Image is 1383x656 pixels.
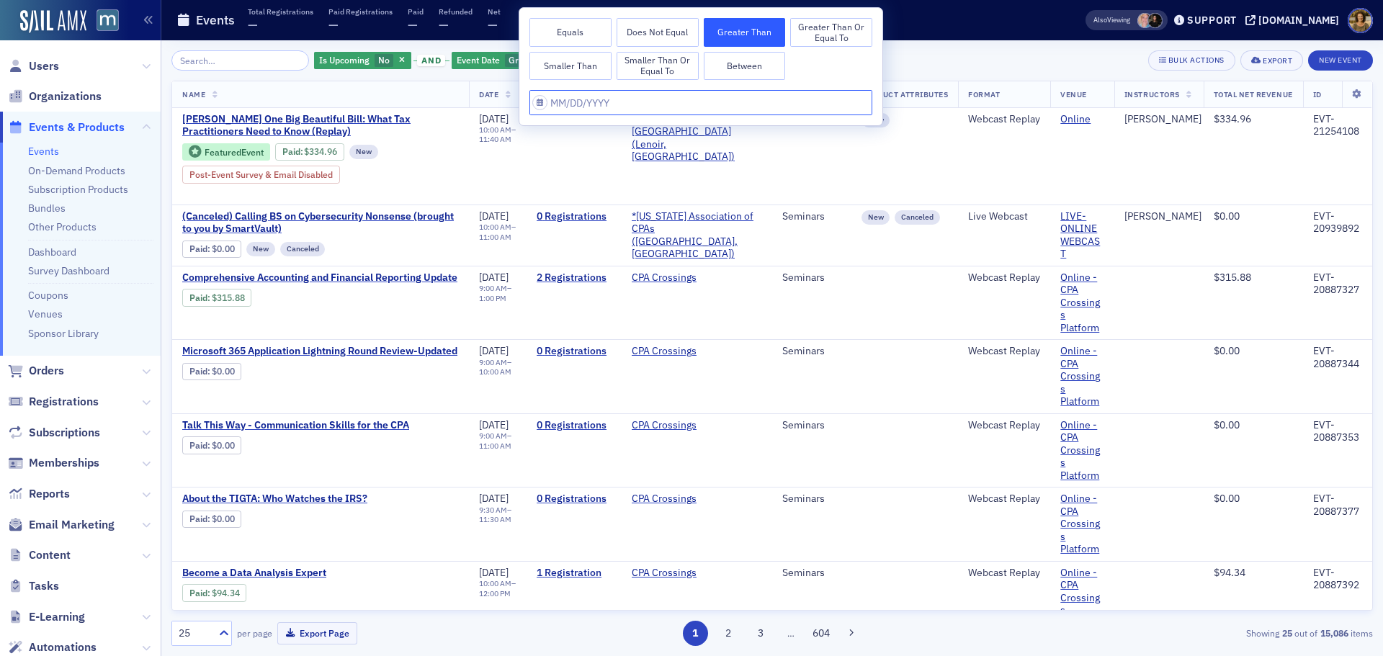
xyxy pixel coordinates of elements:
time: 1:00 PM [479,293,506,303]
a: Become a Data Analysis Expert [182,567,424,580]
div: Paid: 0 - $0 [182,511,241,528]
div: EVT-20939892 [1313,210,1362,235]
span: Product Attributes [861,89,948,99]
span: $334.96 [1214,112,1251,125]
div: Canceled [895,210,940,225]
a: Paid [189,366,207,377]
time: 10:00 AM [479,222,511,232]
span: : [189,588,212,598]
span: $0.00 [1214,344,1240,357]
a: View Homepage [86,9,119,34]
a: E-Learning [8,609,85,625]
span: [DATE] [479,492,509,505]
div: EVT-20887377 [1313,493,1362,518]
span: Content [29,547,71,563]
div: Seminars [782,493,841,506]
a: [PERSON_NAME] One Big Beautiful Bill: What Tax Practitioners Need to Know (Replay) [182,113,459,138]
span: $0.00 [212,243,235,254]
a: Dashboard [28,246,76,259]
span: — [248,17,258,33]
time: 9:00 AM [479,431,507,441]
div: Also [1093,15,1107,24]
a: On-Demand Products [28,164,125,177]
span: [DATE] [479,271,509,284]
button: Between [704,52,786,81]
a: 0 Registrations [537,493,612,506]
p: Total Registrations [248,6,313,17]
span: Organizations [29,89,102,104]
span: No [378,54,390,66]
button: Smaller Than or Equal To [617,52,699,81]
a: Memberships [8,455,99,471]
a: (Canceled) Calling BS on Cybersecurity Nonsense (brought to you by SmartVault) [182,210,459,235]
span: [DATE] [479,112,509,125]
span: Greater Than : [509,54,565,66]
div: No [314,52,411,70]
button: Equals [529,18,612,47]
button: [DOMAIN_NAME] [1245,15,1344,25]
a: CPA Crossings [632,345,697,358]
span: Date [479,89,498,99]
span: Format [968,89,1000,99]
span: … [781,626,801,639]
button: Smaller Than [529,52,612,81]
button: 1 [683,621,708,646]
strong: 15,086 [1317,626,1351,639]
a: About the TIGTA: Who Watches the IRS? [182,493,424,506]
div: Featured Event [205,148,264,156]
input: Search… [171,50,309,71]
a: Online [1060,113,1091,126]
h1: Events [196,12,235,29]
div: – [479,506,516,524]
div: Webcast Replay [968,419,1040,432]
div: New [246,242,275,256]
a: [PERSON_NAME], CPA, [GEOGRAPHIC_DATA] (Lenoir, [GEOGRAPHIC_DATA]) [632,113,762,163]
a: Paid [189,292,207,303]
div: Webcast Replay [968,113,1040,126]
div: Export [1263,57,1292,65]
div: Post-Event Survey [182,166,340,183]
input: MM/DD/YYYY [529,90,872,115]
div: Showing out of items [983,626,1373,639]
span: Viewing [1093,15,1130,25]
p: Net [488,6,501,17]
button: 604 [809,621,834,646]
a: [PERSON_NAME] [1124,210,1201,223]
p: Refunded [439,6,473,17]
div: [PERSON_NAME] [1124,113,1201,126]
a: Events [28,145,59,158]
div: Bulk Actions [1168,56,1225,64]
img: SailAMX [97,9,119,32]
span: Lauren McDonough [1147,13,1163,28]
span: $315.88 [212,292,245,303]
a: Online - CPA Crossings Platform [1060,345,1104,408]
span: $334.96 [304,146,337,157]
time: 11:00 AM [479,441,511,451]
button: Greater Than [704,18,786,47]
time: 9:00 AM [479,357,507,367]
span: — [439,17,449,33]
a: New Event [1308,53,1373,66]
span: [DATE] [479,344,509,357]
a: CPA Crossings [632,271,697,284]
span: [DATE] [479,418,509,431]
div: Seminars [782,345,841,358]
a: Email Marketing [8,517,115,533]
a: Online - CPA Crossings Platform [1060,567,1104,630]
a: Sponsor Library [28,327,99,340]
span: Events & Products [29,120,125,135]
span: Subscriptions [29,425,100,441]
a: Paid [282,146,300,157]
a: Paid [189,588,207,598]
time: 11:00 AM [479,232,511,242]
span: $0.00 [1214,210,1240,223]
a: Tasks [8,578,59,594]
span: : [189,440,212,451]
a: Paid [189,440,207,451]
div: Seminars [782,271,841,284]
a: Orders [8,363,64,379]
div: Paid: 9 - $0 [182,241,241,258]
div: Paid: 2 - $31588 [182,289,251,306]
